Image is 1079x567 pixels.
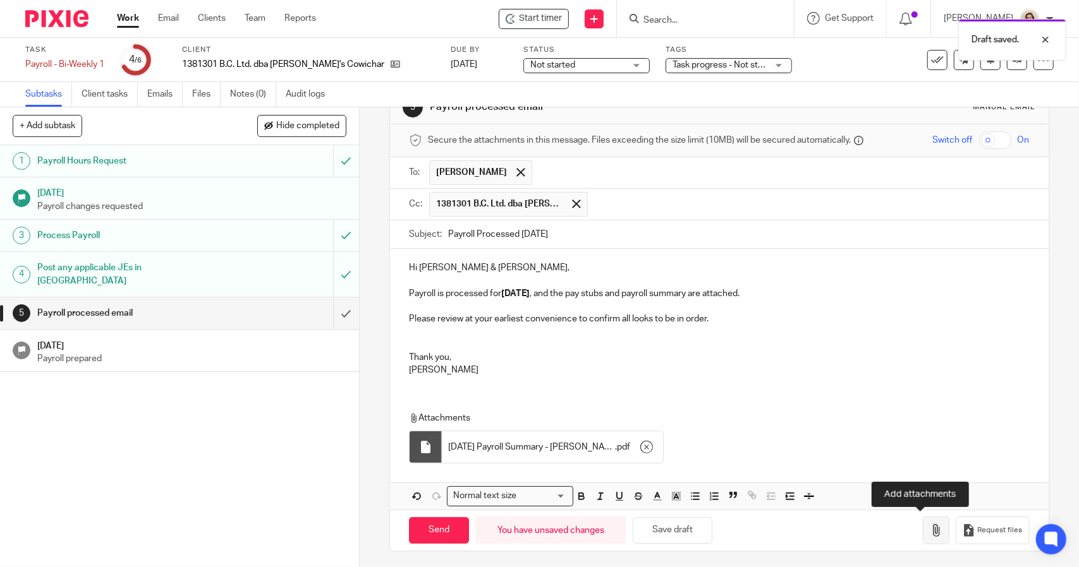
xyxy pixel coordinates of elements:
[37,304,226,323] h1: Payroll processed email
[436,198,563,210] span: 1381301 B.C. Ltd. dba [PERSON_NAME]'s Cowichan (prev. [PERSON_NAME] & Ludo)
[37,226,226,245] h1: Process Payroll
[409,351,1029,364] p: Thank you,
[530,61,575,69] span: Not started
[37,258,226,290] h1: Post any applicable JEs in [GEOGRAPHIC_DATA]
[13,266,30,283] div: 4
[257,115,346,136] button: Hide completed
[972,33,1019,46] p: Draft saved.
[501,289,530,298] strong: [DATE]
[198,12,226,25] a: Clients
[25,82,72,107] a: Subtasks
[37,352,346,365] p: Payroll prepared
[450,489,519,503] span: Normal text size
[25,58,104,71] div: Payroll - Bi-Weekly 1
[499,9,569,29] div: 1381301 B.C. Ltd. dba Hank's Cowichan (prev. Hank & Ludo) - Payroll - Bi-Weekly 1
[978,525,1023,535] span: Request files
[409,517,469,544] input: Send
[409,313,1029,325] p: Please review at your earliest convenience to confirm all looks to be in order.
[409,166,423,179] label: To:
[428,134,851,146] span: Secure the attachments in this message. Files exceeding the size limit (10MB) will be secured aut...
[25,45,104,55] label: Task
[442,431,663,463] div: .
[409,198,423,210] label: Cc:
[182,58,384,71] p: 1381301 B.C. Ltd. dba [PERSON_NAME]'s Cowichan (prev. [PERSON_NAME] & Ludo)
[409,228,442,241] label: Subject:
[1018,134,1030,146] span: On
[933,134,973,146] span: Switch off
[37,337,346,352] h1: [DATE]
[409,364,1029,376] p: [PERSON_NAME]
[135,57,142,64] small: /6
[519,12,562,25] span: Start timer
[1020,9,1040,29] img: Morgan.JPG
[403,97,423,117] div: 5
[25,10,88,27] img: Pixie
[617,441,630,453] span: pdf
[673,61,793,69] span: Task progress - Not started + 1
[633,517,712,544] button: Save draft
[13,115,82,136] button: + Add subtask
[37,152,226,170] h1: Payroll Hours Request
[436,166,507,179] span: [PERSON_NAME]
[147,82,183,107] a: Emails
[245,12,265,25] a: Team
[409,412,1012,424] p: Attachments
[430,100,747,114] h1: Payroll processed email
[286,82,334,107] a: Audit logs
[158,12,179,25] a: Email
[37,200,346,213] p: Payroll changes requested
[451,45,508,55] label: Due by
[451,60,477,69] span: [DATE]
[13,152,30,170] div: 1
[448,441,615,453] span: [DATE] Payroll Summary - [PERSON_NAME]'s Cowichan
[129,52,142,67] div: 4
[523,45,650,55] label: Status
[956,516,1029,545] button: Request files
[409,261,1029,274] p: Hi [PERSON_NAME] & [PERSON_NAME],
[192,82,221,107] a: Files
[13,304,30,322] div: 5
[182,45,435,55] label: Client
[13,227,30,244] div: 3
[447,486,573,506] div: Search for option
[230,82,276,107] a: Notes (0)
[409,287,1029,300] p: Payroll is processed for , and the pay stubs and payroll summary are attached.
[284,12,316,25] a: Reports
[82,82,138,107] a: Client tasks
[276,121,339,131] span: Hide completed
[475,516,626,544] div: You have unsaved changes
[37,184,346,200] h1: [DATE]
[117,12,139,25] a: Work
[973,102,1036,112] div: Manual email
[520,489,566,503] input: Search for option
